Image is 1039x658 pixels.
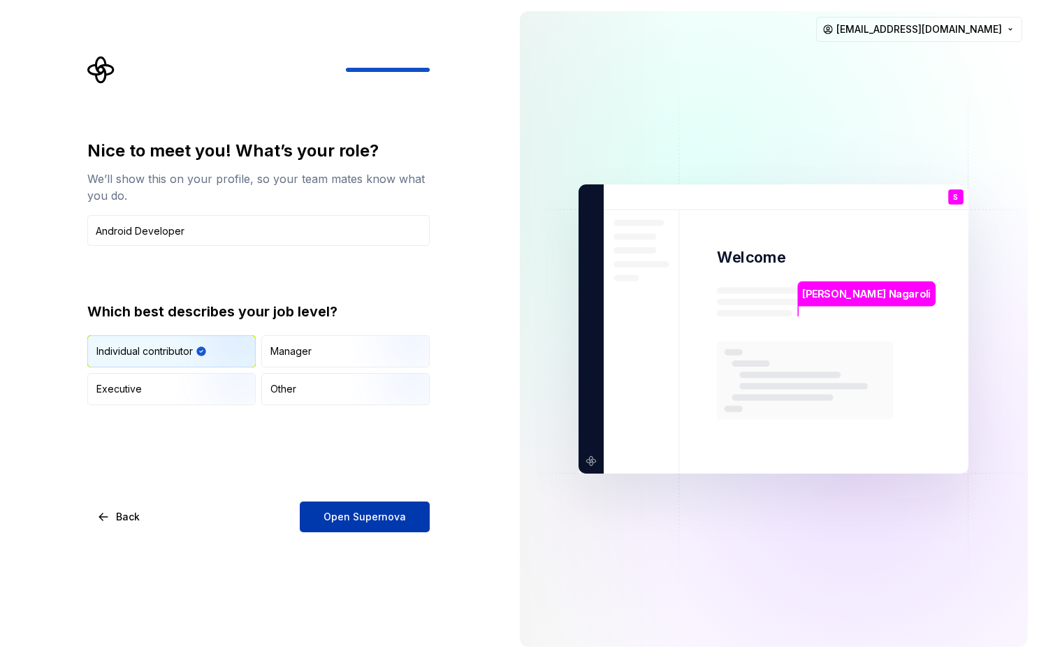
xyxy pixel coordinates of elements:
button: Open Supernova [300,502,430,532]
span: [EMAIL_ADDRESS][DOMAIN_NAME] [836,22,1002,36]
div: Nice to meet you! What’s your role? [87,140,430,162]
input: Job title [87,215,430,246]
div: Other [270,382,296,396]
p: S [954,193,959,201]
span: Open Supernova [324,510,406,524]
span: Back [116,510,140,524]
p: [PERSON_NAME] Nagaroli [803,286,931,302]
div: Executive [96,382,142,396]
svg: Supernova Logo [87,56,115,84]
button: [EMAIL_ADDRESS][DOMAIN_NAME] [816,17,1022,42]
div: Manager [270,344,312,358]
p: Welcome [717,247,785,268]
div: Individual contributor [96,344,193,358]
div: Which best describes your job level? [87,302,430,321]
button: Back [87,502,152,532]
div: We’ll show this on your profile, so your team mates know what you do. [87,170,430,204]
